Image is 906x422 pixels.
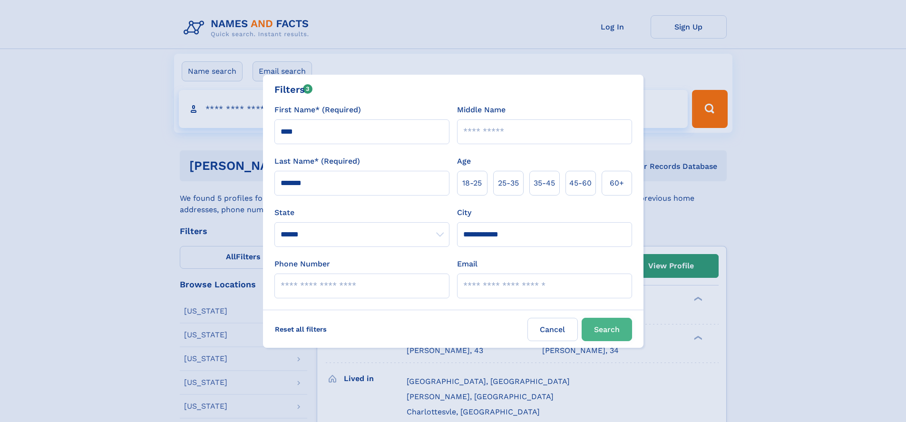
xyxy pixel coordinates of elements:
[462,177,482,189] span: 18‑25
[457,156,471,167] label: Age
[582,318,632,341] button: Search
[457,104,506,116] label: Middle Name
[569,177,592,189] span: 45‑60
[534,177,555,189] span: 35‑45
[498,177,519,189] span: 25‑35
[269,318,333,341] label: Reset all filters
[274,156,360,167] label: Last Name* (Required)
[274,82,313,97] div: Filters
[457,258,477,270] label: Email
[274,207,449,218] label: State
[610,177,624,189] span: 60+
[274,104,361,116] label: First Name* (Required)
[527,318,578,341] label: Cancel
[274,258,330,270] label: Phone Number
[457,207,471,218] label: City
